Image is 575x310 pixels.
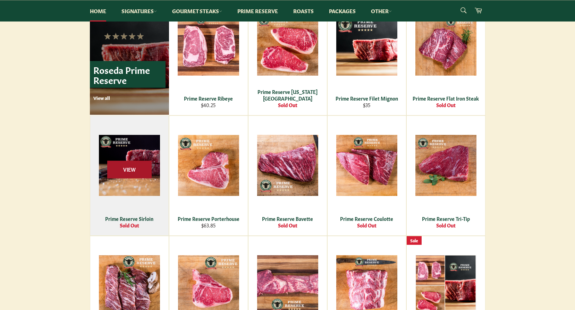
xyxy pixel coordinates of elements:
[286,0,321,21] a: Roasts
[90,61,166,88] p: Roseda Prime Reserve
[411,95,481,102] div: Prime Reserve Flat Iron Steak
[415,135,476,196] img: Prime Reserve Tri-Tip
[173,95,243,102] div: Prime Reserve Ribeye
[364,0,399,21] a: Other
[332,102,401,108] div: $35
[253,88,322,102] div: Prime Reserve [US_STATE][GEOGRAPHIC_DATA]
[336,15,397,76] img: Prime Reserve Filet Mignon
[178,14,239,76] img: Prime Reserve Ribeye
[332,215,401,222] div: Prime Reserve Coulotte
[94,222,164,229] div: Sold Out
[83,0,113,21] a: Home
[94,215,164,222] div: Prime Reserve Sirloin
[336,135,397,196] img: Prime Reserve Coulotte
[169,115,248,236] a: Prime Reserve Porterhouse Prime Reserve Porterhouse $63.85
[322,0,363,21] a: Packages
[115,0,164,21] a: Signatures
[248,115,327,236] a: Prime Reserve Bavette Prime Reserve Bavette Sold Out
[415,15,476,76] img: Prime Reserve Flat Iron Steak
[174,215,243,222] div: Prime Reserve Porterhouse
[257,135,318,196] img: Prime Reserve Bavette
[406,115,485,236] a: Prime Reserve Tri-Tip Prime Reserve Tri-Tip Sold Out
[407,236,422,245] div: Sale
[230,0,285,21] a: Prime Reserve
[253,102,322,108] div: Sold Out
[174,222,243,229] div: $63.85
[253,215,322,222] div: Prime Reserve Bavette
[327,115,406,236] a: Prime Reserve Coulotte Prime Reserve Coulotte Sold Out
[165,0,229,21] a: Gourmet Steaks
[332,222,401,229] div: Sold Out
[332,95,401,102] div: Prime Reserve Filet Mignon
[93,95,166,101] p: View all
[90,115,169,236] a: Prime Reserve Sirloin Prime Reserve Sirloin Sold Out View
[253,222,322,229] div: Sold Out
[411,102,481,108] div: Sold Out
[411,215,481,222] div: Prime Reserve Tri-Tip
[107,161,152,178] span: View
[257,15,318,76] img: Prime Reserve New York Strip
[411,222,481,229] div: Sold Out
[178,135,239,196] img: Prime Reserve Porterhouse
[173,102,243,108] div: $40.25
